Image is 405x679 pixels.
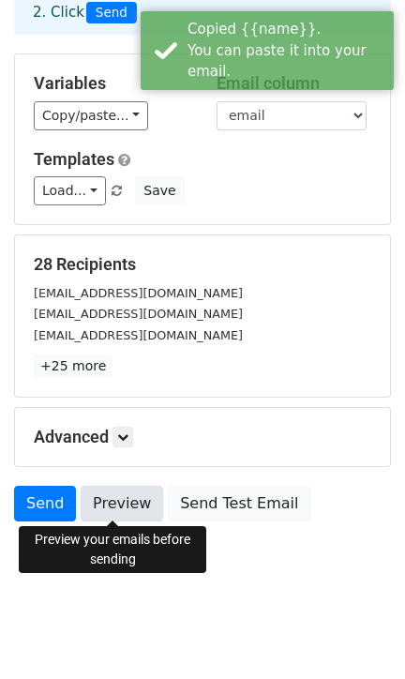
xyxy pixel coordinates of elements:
button: Save [135,176,184,205]
small: [EMAIL_ADDRESS][DOMAIN_NAME] [34,307,243,321]
small: [EMAIL_ADDRESS][DOMAIN_NAME] [34,328,243,342]
iframe: Chat Widget [311,589,405,679]
a: Templates [34,149,114,169]
a: Preview [81,486,163,521]
a: Copy/paste... [34,101,148,130]
a: Load... [34,176,106,205]
a: Send [14,486,76,521]
a: +25 more [34,355,112,378]
small: [EMAIL_ADDRESS][DOMAIN_NAME] [34,286,243,300]
h5: Variables [34,73,188,94]
div: Preview your emails before sending [19,526,206,573]
div: Copied {{name}}. You can paste it into your email. [187,19,386,83]
a: Send Test Email [168,486,310,521]
span: Send [86,2,137,24]
h5: 28 Recipients [34,254,371,275]
h5: Advanced [34,427,371,447]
